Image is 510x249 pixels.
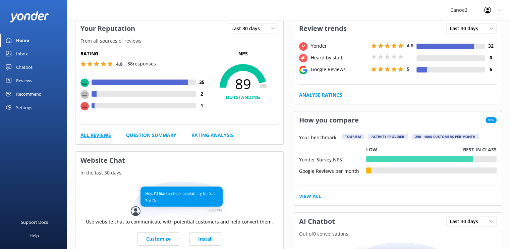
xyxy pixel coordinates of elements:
[450,25,482,32] span: Last 30 days
[21,215,48,229] div: Support Docs
[126,132,176,139] a: Question Summary
[10,11,49,22] img: yonder-white-logo.png
[80,50,208,57] h5: Rating
[16,60,33,74] div: Chatbot
[485,66,497,73] h4: 6
[30,229,39,242] div: Help
[299,91,342,99] a: Analyse Ratings
[137,232,179,246] a: Customize
[16,101,32,114] div: Settings
[299,134,338,142] p: Your benchmark:
[196,102,208,109] h4: 1
[16,87,42,101] div: Recommend
[16,47,28,60] div: Inbox
[116,61,123,67] span: 4.8
[294,213,340,230] h3: AI Chatbot
[208,50,278,57] p: NPS
[131,182,228,218] img: conversation...
[299,167,366,173] div: Google Reviews per month
[231,25,264,32] span: Last 30 days
[125,60,156,67] p: | 38 responses
[294,230,502,238] p: Out of 0 conversations
[86,218,273,226] p: Use website chat to communicate with potential customers and help convert them.
[196,79,208,86] h4: 35
[80,132,111,139] a: All Reviews
[486,117,497,123] span: New
[309,66,370,73] div: Google Reviews
[191,132,234,139] a: Rating Analysis
[463,146,497,153] p: Best in class
[75,169,283,177] p: In the last 30 days
[299,156,366,162] div: Yonder Survey NPS
[189,232,221,246] a: Install
[208,94,278,101] h4: OUTSTANDING
[16,74,32,87] div: Reviews
[485,54,497,61] h4: 0
[294,111,364,129] h3: How you compare
[75,152,283,169] h3: Website Chat
[16,34,29,47] div: Home
[407,42,413,49] span: 4.8
[196,90,208,98] h4: 2
[412,134,479,139] div: 250 - 1000 customers per month
[299,193,321,200] a: View All
[309,42,370,50] div: Yonder
[485,42,497,50] h4: 32
[450,218,482,225] span: Last 30 days
[309,54,370,61] div: Heard by staff
[407,66,409,72] span: 5
[208,76,278,92] span: 89
[368,134,408,139] div: Activity Provider
[75,37,283,45] p: From all sources of reviews
[75,20,140,37] h3: Your Reputation
[294,20,352,37] h3: Review trends
[366,146,377,153] p: Low
[342,134,364,139] div: Tourism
